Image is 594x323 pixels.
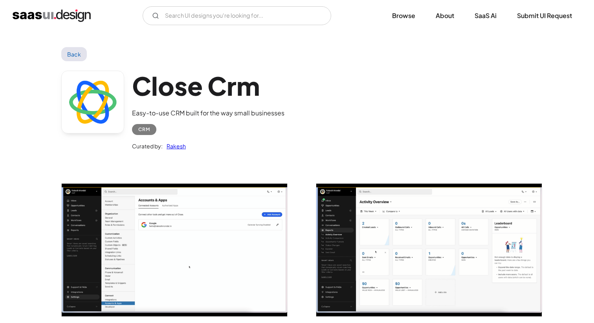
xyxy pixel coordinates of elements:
[132,71,284,101] h1: Close Crm
[61,47,87,61] a: Back
[143,6,331,25] form: Email Form
[132,108,284,118] div: Easy-to-use CRM built for the way small businesses
[138,125,150,134] div: CRM
[465,7,506,24] a: SaaS Ai
[62,184,287,316] a: open lightbox
[143,6,331,25] input: Search UI designs you're looking for...
[132,141,163,151] div: Curated by:
[316,184,542,316] a: open lightbox
[62,184,287,316] img: 667d3e72458bb01af5b69844_close%20crm%20acounts%20apps.png
[163,141,186,151] a: Rakesh
[383,7,425,24] a: Browse
[316,184,542,316] img: 667d3e727404bb2e04c0ed5e_close%20crm%20activity%20overview.png
[13,9,91,22] a: home
[426,7,464,24] a: About
[508,7,581,24] a: Submit UI Request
